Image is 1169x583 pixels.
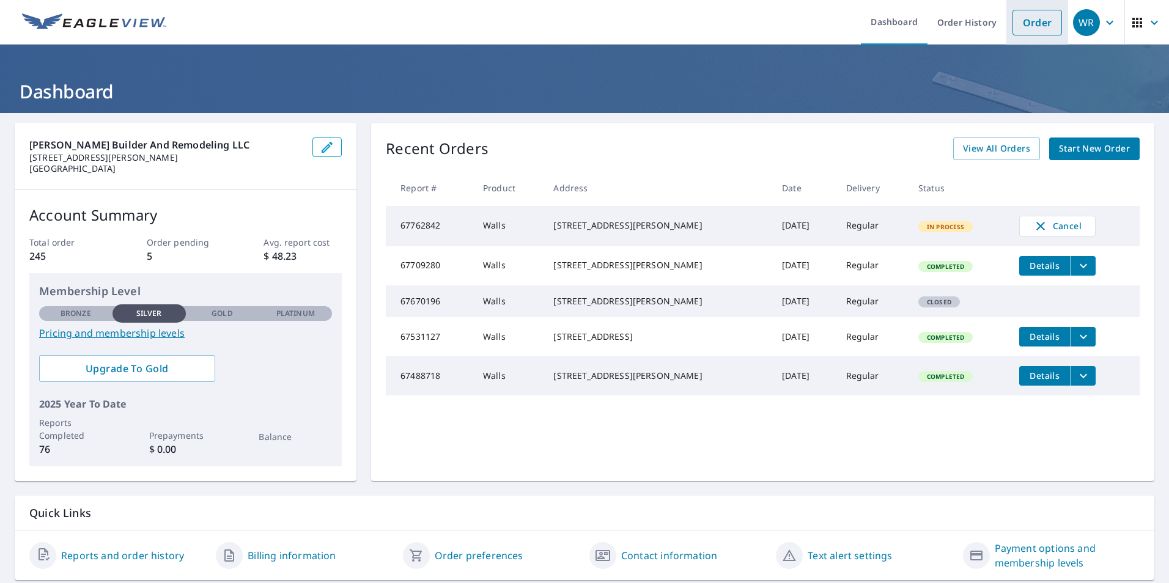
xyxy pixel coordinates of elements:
a: Billing information [248,548,336,563]
div: [STREET_ADDRESS][PERSON_NAME] [553,295,762,307]
span: Completed [920,333,972,342]
a: Start New Order [1049,137,1140,160]
td: Regular [836,246,909,285]
td: [DATE] [772,246,836,285]
div: [STREET_ADDRESS][PERSON_NAME] [553,370,762,382]
td: 67670196 [386,285,473,317]
th: Report # [386,170,473,206]
p: Reports Completed [39,416,112,442]
button: Cancel [1019,216,1096,237]
a: Contact information [621,548,717,563]
button: detailsBtn-67488718 [1019,366,1071,386]
td: Walls [473,285,544,317]
span: Details [1027,370,1063,381]
td: Walls [473,206,544,246]
th: Status [909,170,1009,206]
td: Walls [473,356,544,395]
p: Platinum [276,308,315,319]
span: Start New Order [1059,141,1130,156]
p: [STREET_ADDRESS][PERSON_NAME] [29,152,303,163]
span: Completed [920,372,972,381]
th: Delivery [836,170,909,206]
a: Upgrade To Gold [39,355,215,382]
span: Closed [920,298,959,306]
p: $ 0.00 [149,442,223,457]
a: Pricing and membership levels [39,326,332,340]
button: filesDropdownBtn-67488718 [1071,366,1096,386]
span: Details [1027,331,1063,342]
td: 67709280 [386,246,473,285]
button: filesDropdownBtn-67709280 [1071,256,1096,276]
p: Avg. report cost [264,236,342,249]
th: Address [544,170,772,206]
p: Membership Level [39,283,332,299]
p: Prepayments [149,429,223,442]
th: Date [772,170,836,206]
p: [GEOGRAPHIC_DATA] [29,163,303,174]
td: Regular [836,317,909,356]
div: [STREET_ADDRESS] [553,331,762,343]
button: detailsBtn-67531127 [1019,327,1071,346]
td: Regular [836,285,909,317]
a: Reports and order history [61,548,184,563]
h1: Dashboard [15,79,1154,104]
div: WR [1073,9,1100,36]
img: EV Logo [22,13,166,32]
p: Recent Orders [386,137,489,160]
td: Regular [836,356,909,395]
a: Order [1012,10,1062,35]
p: 245 [29,249,108,263]
a: Text alert settings [808,548,892,563]
p: Gold [212,308,232,319]
td: [DATE] [772,206,836,246]
span: Details [1027,260,1063,271]
p: Silver [136,308,162,319]
p: Total order [29,236,108,249]
span: In Process [920,222,972,231]
p: $ 48.23 [264,249,342,263]
td: Walls [473,246,544,285]
span: Upgrade To Gold [49,362,205,375]
p: Balance [259,430,332,443]
td: 67488718 [386,356,473,395]
p: Order pending [147,236,225,249]
span: Cancel [1032,219,1083,233]
div: [STREET_ADDRESS][PERSON_NAME] [553,259,762,271]
p: Bronze [61,308,91,319]
th: Product [473,170,544,206]
td: 67762842 [386,206,473,246]
p: [PERSON_NAME] Builder and Remodeling LLC [29,137,303,152]
td: 67531127 [386,317,473,356]
button: filesDropdownBtn-67531127 [1071,327,1096,346]
span: Completed [920,262,972,271]
p: Account Summary [29,204,342,226]
p: Quick Links [29,505,1140,521]
td: [DATE] [772,317,836,356]
td: [DATE] [772,285,836,317]
a: View All Orders [953,137,1040,160]
button: detailsBtn-67709280 [1019,256,1071,276]
p: 5 [147,249,225,263]
div: [STREET_ADDRESS][PERSON_NAME] [553,219,762,232]
a: Order preferences [435,548,523,563]
a: Payment options and membership levels [995,541,1140,570]
td: Walls [473,317,544,356]
span: View All Orders [963,141,1030,156]
p: 76 [39,442,112,457]
td: [DATE] [772,356,836,395]
td: Regular [836,206,909,246]
p: 2025 Year To Date [39,397,332,411]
